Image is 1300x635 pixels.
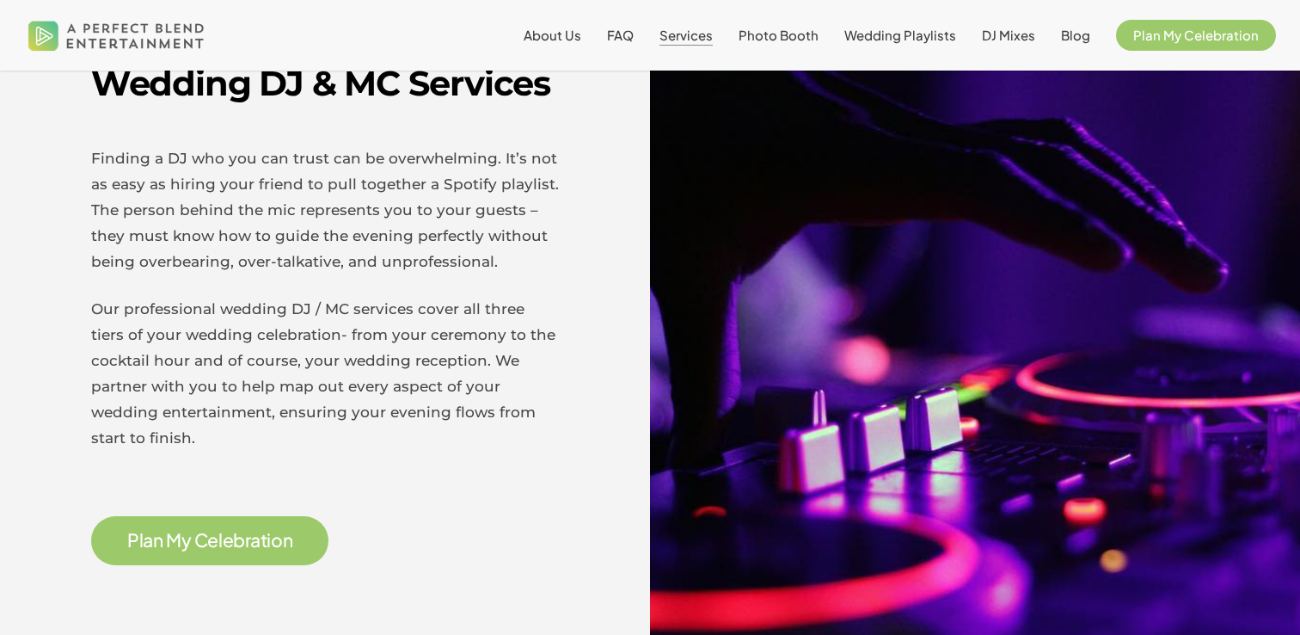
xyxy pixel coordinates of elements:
span: M [166,531,181,549]
span: r [245,531,251,549]
a: Wedding Playlists [844,28,956,42]
span: P [127,531,139,549]
span: C [194,531,208,549]
span: a [250,531,261,549]
a: DJ Mixes [982,28,1035,42]
a: About Us [524,28,581,42]
span: Blog [1061,27,1090,43]
span: n [283,531,293,549]
a: Services [659,28,713,42]
span: y [181,531,192,549]
span: l [139,531,144,549]
img: A Perfect Blend Entertainment [24,7,209,64]
span: e [207,531,218,549]
a: Plan My Celebration [1116,28,1276,42]
span: Plan My Celebration [1133,27,1259,43]
span: Services [659,27,713,43]
span: a [143,531,153,549]
span: DJ Mixes [982,27,1035,43]
span: t [261,531,267,549]
span: Photo Booth [739,27,819,43]
a: FAQ [607,28,634,42]
span: l [218,531,223,549]
span: o [271,531,283,549]
span: FAQ [607,27,634,43]
span: e [223,531,234,549]
a: Blog [1061,28,1090,42]
span: n [153,531,163,549]
a: Plan My Celebration [127,530,292,550]
a: Photo Booth [739,28,819,42]
span: About Us [524,27,581,43]
span: i [267,531,271,549]
span: b [233,531,245,549]
span: Finding a DJ who you can trust can be overwhelming. It’s not as easy as hiring your friend to pul... [91,150,559,270]
span: Wedding Playlists [844,27,956,43]
h2: Wedding DJ & MC Services [91,62,559,105]
span: Our professional wedding DJ / MC services cover all three tiers of your wedding celebration- from... [91,300,555,447]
